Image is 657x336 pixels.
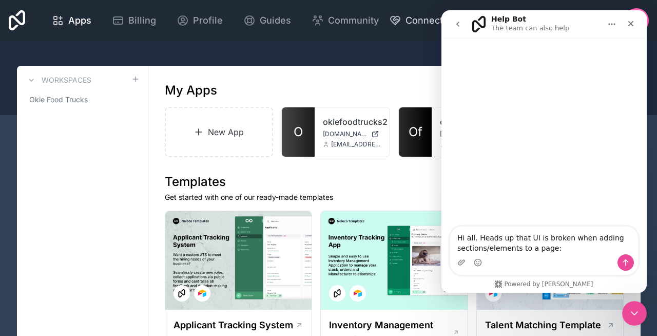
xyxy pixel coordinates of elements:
h1: Templates [165,174,624,190]
span: [DOMAIN_NAME] [440,130,487,138]
a: Billing [104,9,164,32]
span: Okie Food Trucks [29,95,88,105]
a: [DOMAIN_NAME] [323,130,381,138]
span: Profile [193,13,223,28]
p: Get started with one of our ready-made templates [165,192,624,202]
span: Of [409,124,422,140]
span: [EMAIL_ADDRESS][DOMAIN_NAME] [331,140,381,148]
a: owners [440,116,498,128]
a: Community [303,9,387,32]
span: O [294,124,303,140]
span: Community [328,13,379,28]
a: Profile [168,9,231,32]
a: O [282,107,315,157]
a: Okie Food Trucks [25,90,140,109]
span: [DOMAIN_NAME] [323,130,367,138]
h1: Talent Matching Template [485,318,601,332]
h1: Applicant Tracking System [173,318,293,332]
iframe: Intercom live chat [622,301,647,326]
a: Of [399,107,432,157]
span: Connect with an Expert [405,13,509,28]
a: New App [165,107,274,157]
iframe: Intercom live chat [441,10,647,293]
h3: Workspaces [42,75,91,85]
span: Guides [260,13,291,28]
a: Apps [44,9,100,32]
a: Workspaces [25,74,91,86]
img: Airtable Logo [354,289,362,297]
span: Apps [68,13,91,28]
img: Airtable Logo [489,289,497,297]
span: Billing [128,13,156,28]
img: Airtable Logo [198,289,206,297]
h1: My Apps [165,82,217,99]
a: [DOMAIN_NAME] [440,130,498,138]
a: Guides [235,9,299,32]
a: okiefoodtrucks2 [323,116,381,128]
button: Connect with an Expert [389,13,509,28]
